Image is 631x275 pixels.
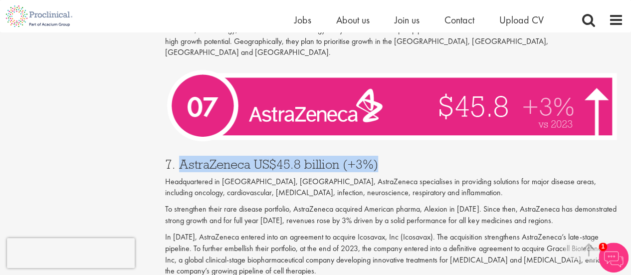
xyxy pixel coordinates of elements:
[599,243,629,273] img: Chatbot
[395,13,420,26] a: Join us
[165,158,624,171] h3: 7. AstraZeneca US$45.8 billion (+3%)
[599,243,607,251] span: 1
[294,13,311,26] a: Jobs
[165,13,624,58] p: In the confirmed that they will continue to focus on four core therapeutic areas: cardiovascular-...
[336,13,370,26] a: About us
[444,13,474,26] a: Contact
[7,238,135,268] iframe: reCAPTCHA
[499,13,544,26] a: Upload CV
[165,204,624,227] p: To strengthen their rare disease portfolio, AstraZeneca acquired American pharma, Alexion in [DAT...
[165,176,624,199] p: Headquartered in [GEOGRAPHIC_DATA], [GEOGRAPHIC_DATA], AstraZeneca specialises in providing solut...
